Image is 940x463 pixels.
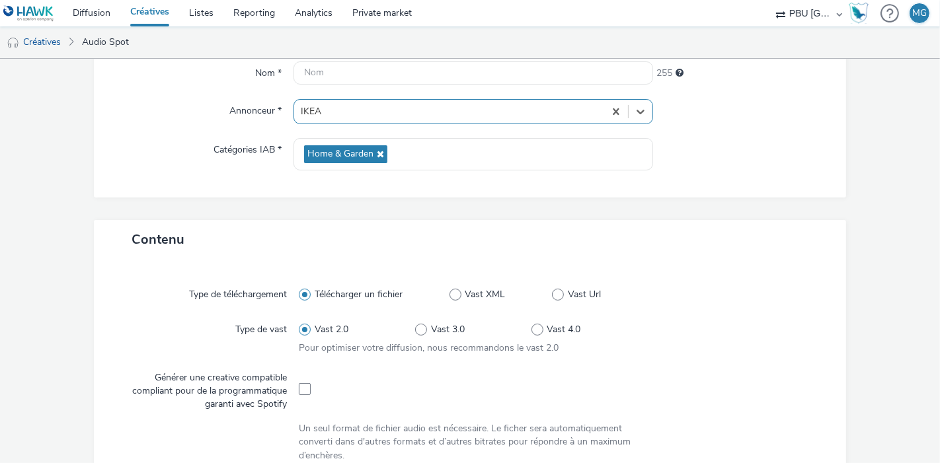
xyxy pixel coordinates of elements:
div: Un seul format de fichier audio est nécessaire. Le ficher sera automatiquement converti dans d'au... [299,422,648,462]
span: Contenu [132,231,184,248]
div: MG [912,3,927,23]
span: 255 [656,67,672,80]
img: undefined Logo [3,5,54,22]
img: Hawk Academy [849,3,869,24]
span: Pour optimiser votre diffusion, nous recommandons le vast 2.0 [299,341,559,354]
label: Annonceur * [224,99,287,118]
input: Nom [294,61,653,85]
label: Générer une creative compatible compliant pour de la programmatique garanti avec Spotify [118,366,292,411]
a: Audio Spot [75,26,136,58]
span: Vast 3.0 [431,323,465,336]
a: Hawk Academy [849,3,874,24]
label: Type de vast [230,318,292,336]
span: Vast Url [568,288,601,301]
img: audio [7,36,20,50]
span: Vast 2.0 [315,323,348,336]
span: Vast XML [465,288,505,301]
div: 255 caractères maximum [676,67,684,80]
label: Type de téléchargement [184,283,292,301]
span: Home & Garden [307,149,373,160]
label: Nom * [250,61,287,80]
span: Vast 4.0 [547,323,581,336]
span: Télécharger un fichier [315,288,403,301]
label: Catégories IAB * [208,138,287,157]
